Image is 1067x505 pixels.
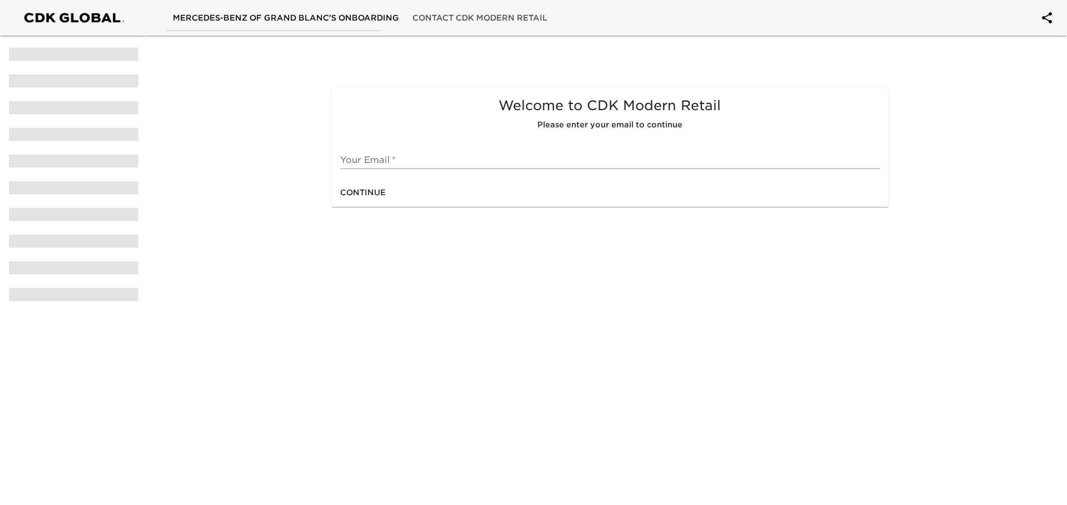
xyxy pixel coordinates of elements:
button: Continue [336,182,390,203]
button: account of current user [1034,4,1060,31]
span: Mercedes-Benz of Grand Blanc's Onboarding [173,11,399,25]
span: Contact CDK Modern Retail [412,11,547,25]
h6: Please enter your email to continue [340,119,879,131]
h5: Welcome to CDK Modern Retail [340,97,879,115]
span: Continue [340,186,386,200]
